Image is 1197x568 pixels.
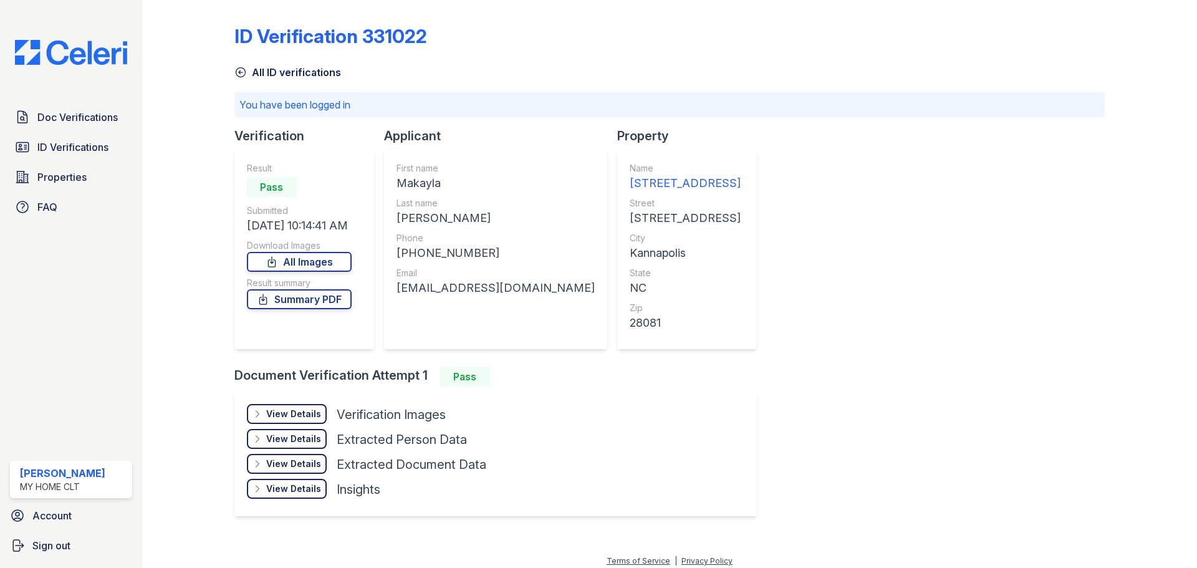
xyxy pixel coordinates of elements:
div: Download Images [247,239,352,252]
div: City [630,232,741,244]
span: Account [32,508,72,523]
img: CE_Logo_Blue-a8612792a0a2168367f1c8372b55b34899dd931a85d93a1a3d3e32e68fde9ad4.png [5,40,137,65]
span: Doc Verifications [37,110,118,125]
div: Extracted Person Data [337,431,467,448]
div: 28081 [630,314,741,332]
div: Makayla [397,175,595,192]
a: Doc Verifications [10,105,132,130]
div: [PHONE_NUMBER] [397,244,595,262]
span: Sign out [32,538,70,553]
div: Property [617,127,767,145]
a: All ID verifications [234,65,341,80]
a: Sign out [5,533,137,558]
a: ID Verifications [10,135,132,160]
div: Verification [234,127,384,145]
div: Zip [630,302,741,314]
div: [PERSON_NAME] [397,209,595,227]
div: My Home CLT [20,481,105,493]
div: | [675,556,677,566]
a: All Images [247,252,352,272]
div: Insights [337,481,380,498]
div: [PERSON_NAME] [20,466,105,481]
div: View Details [266,483,321,495]
div: View Details [266,458,321,470]
div: Name [630,162,741,175]
div: State [630,267,741,279]
a: Terms of Service [607,556,670,566]
div: [STREET_ADDRESS] [630,175,741,192]
a: Account [5,503,137,528]
div: Extracted Document Data [337,456,486,473]
a: Privacy Policy [681,556,733,566]
div: Kannapolis [630,244,741,262]
a: Properties [10,165,132,190]
a: Summary PDF [247,289,352,309]
div: Phone [397,232,595,244]
div: Result summary [247,277,352,289]
div: NC [630,279,741,297]
div: Applicant [384,127,617,145]
div: First name [397,162,595,175]
div: Street [630,197,741,209]
div: Submitted [247,205,352,217]
div: Document Verification Attempt 1 [234,367,767,387]
div: View Details [266,433,321,445]
div: Verification Images [337,406,446,423]
div: ID Verification 331022 [234,25,427,47]
span: FAQ [37,200,57,214]
div: Pass [440,367,490,387]
div: Pass [247,177,297,197]
div: Last name [397,197,595,209]
span: ID Verifications [37,140,108,155]
div: View Details [266,408,321,420]
span: Properties [37,170,87,185]
div: [DATE] 10:14:41 AM [247,217,352,234]
a: FAQ [10,195,132,219]
div: Result [247,162,352,175]
a: Name [STREET_ADDRESS] [630,162,741,192]
p: You have been logged in [239,97,1100,112]
div: Email [397,267,595,279]
div: [STREET_ADDRESS] [630,209,741,227]
div: [EMAIL_ADDRESS][DOMAIN_NAME] [397,279,595,297]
